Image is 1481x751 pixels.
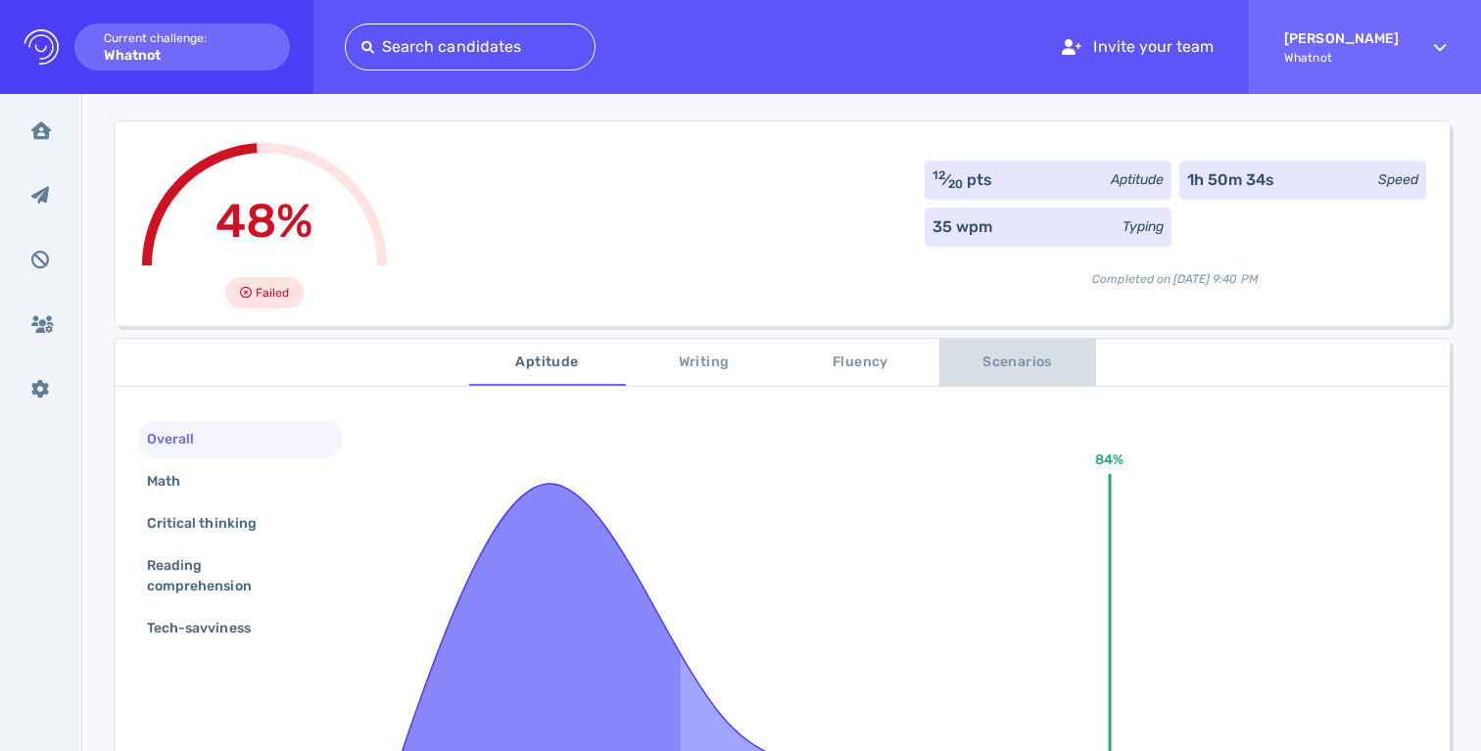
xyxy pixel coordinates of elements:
div: Speed [1378,169,1418,190]
span: Fluency [794,351,928,375]
div: Completed on [DATE] 9:40 PM [925,255,1426,288]
div: ⁄ pts [932,168,993,192]
strong: [PERSON_NAME] [1284,30,1399,47]
span: Whatnot [1284,51,1399,65]
span: Failed [256,281,289,305]
div: 35 wpm [932,215,992,239]
span: 48% [215,193,313,249]
div: Typing [1123,216,1164,237]
span: Aptitude [481,351,614,375]
sup: 12 [932,168,945,182]
div: Critical thinking [143,509,280,538]
div: Aptitude [1111,169,1164,190]
div: Overall [143,425,217,453]
text: 84% [1095,451,1123,468]
div: 1h 50m 34s [1187,168,1275,192]
span: Writing [638,351,771,375]
sub: 20 [948,177,963,191]
span: Scenarios [951,351,1084,375]
div: Tech-savviness [143,614,274,642]
div: Math [143,467,204,495]
div: Reading comprehension [143,551,322,600]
